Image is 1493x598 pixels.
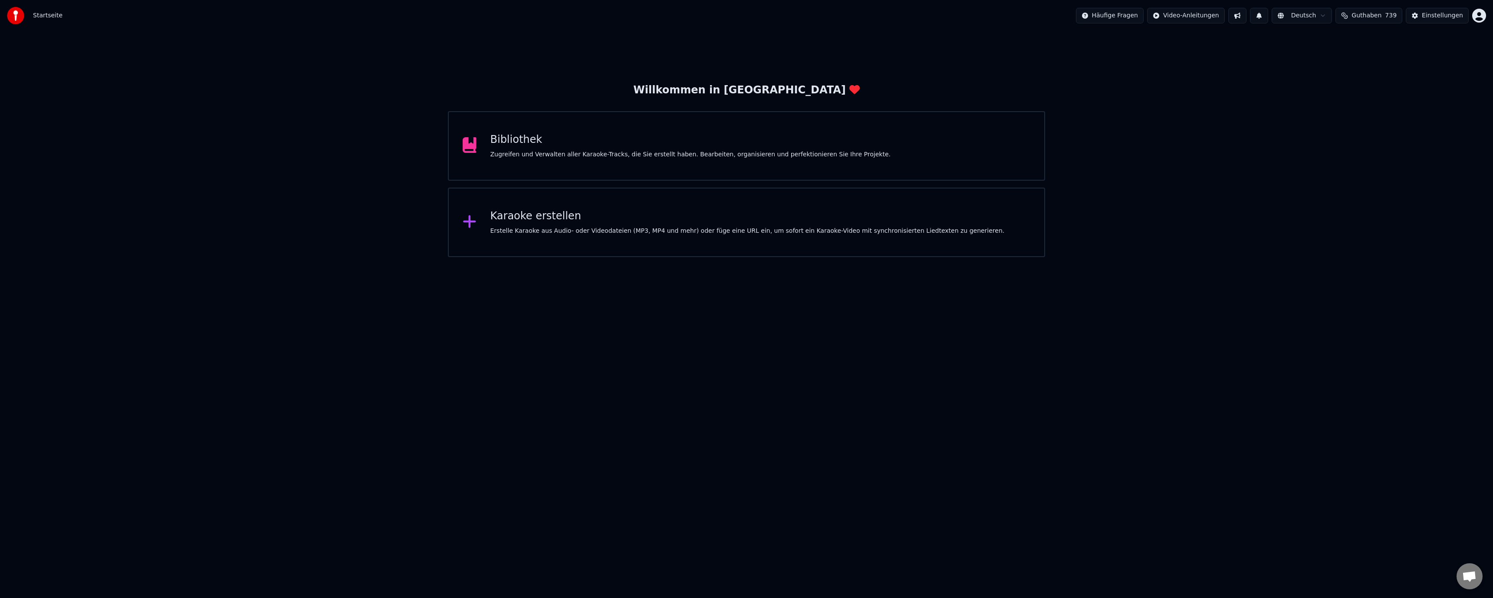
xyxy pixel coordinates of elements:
[33,11,62,20] nav: breadcrumb
[7,7,24,24] img: youka
[633,83,859,97] div: Willkommen in [GEOGRAPHIC_DATA]
[1406,8,1469,23] button: Einstellungen
[1147,8,1225,23] button: Video-Anleitungen
[1352,11,1381,20] span: Guthaben
[490,209,1005,223] div: Karaoke erstellen
[1335,8,1402,23] button: Guthaben739
[1422,11,1463,20] div: Einstellungen
[490,150,891,159] div: Zugreifen und Verwalten aller Karaoke-Tracks, die Sie erstellt haben. Bearbeiten, organisieren un...
[490,227,1005,235] div: Erstelle Karaoke aus Audio- oder Videodateien (MP3, MP4 und mehr) oder füge eine URL ein, um sofo...
[1076,8,1144,23] button: Häufige Fragen
[1457,563,1483,589] a: Chat öffnen
[33,11,62,20] span: Startseite
[1385,11,1397,20] span: 739
[490,133,891,147] div: Bibliothek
